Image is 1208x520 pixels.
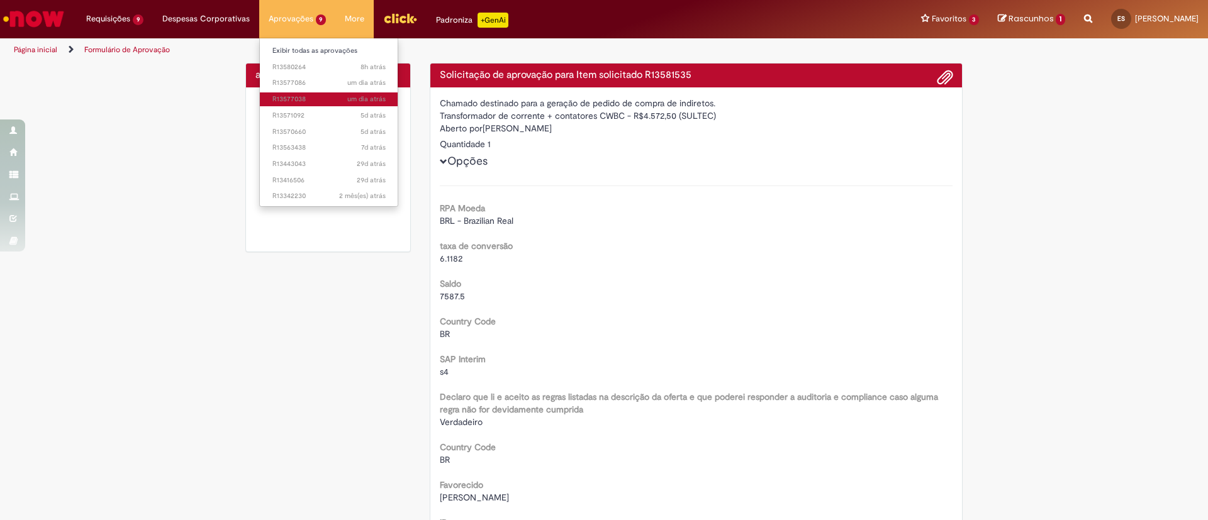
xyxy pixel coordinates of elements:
a: Aberto R13571092 : [260,109,398,123]
b: SAP Interim [440,353,486,365]
span: s4 [440,366,449,377]
time: 31/07/2025 15:25:55 [339,191,386,201]
h4: aprovado [255,70,401,81]
a: Aberto R13342230 : [260,189,398,203]
div: Padroniza [436,13,508,28]
span: R13570660 [272,127,386,137]
div: Quantidade 1 [440,138,953,150]
img: click_logo_yellow_360x200.png [383,9,417,28]
span: More [345,13,364,25]
span: R13563438 [272,143,386,153]
span: um dia atrás [347,94,386,104]
span: Rascunhos [1009,13,1054,25]
div: [PERSON_NAME] [440,122,953,138]
span: Verdadeiro [440,416,483,428]
b: Country Code [440,316,496,327]
b: RPA Moeda [440,202,485,214]
span: R13443043 [272,159,386,169]
time: 26/09/2025 13:47:48 [361,127,386,136]
img: ServiceNow [1,6,66,31]
span: Despesas Corporativas [162,13,250,25]
span: [PERSON_NAME] [440,492,509,503]
a: Aberto R13577086 : [260,76,398,90]
time: 02/09/2025 17:11:39 [357,175,386,185]
span: R13577086 [272,78,386,88]
span: 29d atrás [357,159,386,169]
b: taxa de conversão [440,240,513,252]
span: R13342230 [272,191,386,201]
span: 3 [969,14,980,25]
a: Exibir todas as aprovações [260,44,398,58]
time: 30/09/2025 09:58:39 [361,62,386,72]
span: 7d atrás [361,143,386,152]
time: 02/09/2025 17:22:22 [357,159,386,169]
label: Aberto por [440,122,483,135]
span: R13580264 [272,62,386,72]
time: 24/09/2025 14:56:23 [361,143,386,152]
a: Rascunhos [998,13,1065,25]
a: Aberto R13580264 : [260,60,398,74]
span: Requisições [86,13,130,25]
b: Saldo [440,278,461,289]
span: BRL - Brazilian Real [440,215,513,226]
a: Aberto R13443043 : [260,157,398,171]
span: 9 [316,14,327,25]
span: 6.1182 [440,253,462,264]
span: [PERSON_NAME] [1135,13,1199,24]
span: 8h atrás [361,62,386,72]
a: Aberto R13577038 : [260,92,398,106]
a: Aberto R13416506 : [260,174,398,187]
time: 29/09/2025 14:03:27 [347,78,386,87]
time: 29/09/2025 13:55:55 [347,94,386,104]
span: BR [440,328,450,340]
span: um dia atrás [347,78,386,87]
span: 7587.5 [440,290,465,302]
span: R13577038 [272,94,386,104]
h4: Solicitação de aprovação para Item solicitado R13581535 [440,70,953,81]
span: ES [1117,14,1125,23]
a: Formulário de Aprovação [84,45,170,55]
ul: Aprovações [259,38,399,207]
b: Declaro que li e aceito as regras listadas na descrição da oferta e que poderei responder a audit... [440,391,938,415]
time: 26/09/2025 15:11:38 [361,111,386,120]
ul: Trilhas de página [9,38,796,62]
img: sucesso_1.gif [255,97,401,242]
span: 2 mês(es) atrás [339,191,386,201]
span: 29d atrás [357,175,386,185]
span: Favoritos [932,13,966,25]
span: 5d atrás [361,111,386,120]
a: Página inicial [14,45,57,55]
span: R13416506 [272,175,386,185]
span: R13571092 [272,111,386,121]
span: 9 [133,14,143,25]
a: Aberto R13570660 : [260,125,398,139]
span: BR [440,454,450,465]
b: Favorecido [440,479,483,490]
span: 5d atrás [361,127,386,136]
div: Chamado destinado para a geração de pedido de compra de indiretos. [440,97,953,109]
div: Transformador de corrente + contatores CWBC - R$4.572,50 (SULTEC) [440,109,953,122]
a: Aberto R13563438 : [260,141,398,155]
span: 1 [1056,14,1065,25]
span: Aprovações [269,13,313,25]
p: +GenAi [478,13,508,28]
b: Country Code [440,441,496,453]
